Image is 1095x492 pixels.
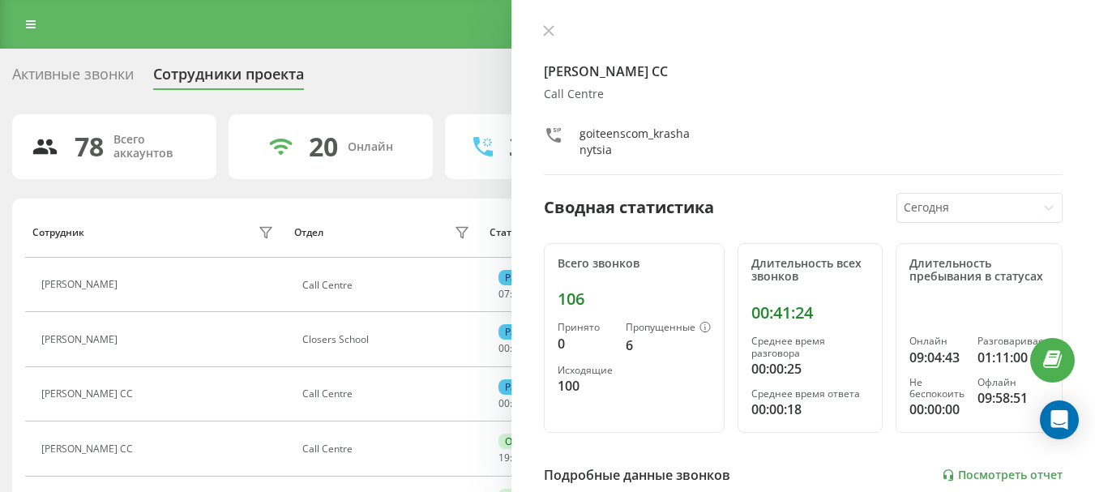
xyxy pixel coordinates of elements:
[498,343,537,354] div: : :
[302,280,473,291] div: Call Centre
[909,400,965,419] div: 00:00:00
[41,279,122,290] div: [PERSON_NAME]
[977,377,1049,388] div: Офлайн
[113,133,197,160] div: Всего аккаунтов
[498,324,583,340] div: Разговаривает
[498,341,510,355] span: 00
[751,400,869,419] div: 00:00:18
[942,468,1063,482] a: Посмотреть отчет
[302,388,473,400] div: Call Centre
[751,359,869,379] div: 00:00:25
[558,376,613,396] div: 100
[498,451,510,464] span: 19
[498,379,583,395] div: Разговаривает
[294,227,323,238] div: Отдел
[558,365,613,376] div: Исходящие
[498,270,583,285] div: Разговаривает
[909,348,965,367] div: 09:04:43
[498,289,537,300] div: : :
[498,398,537,409] div: : :
[558,322,613,333] div: Принято
[302,443,473,455] div: Call Centre
[751,257,869,285] div: Длительность всех звонков
[498,434,550,449] div: Онлайн
[544,62,1063,81] h4: [PERSON_NAME] CC
[498,396,510,410] span: 00
[751,303,869,323] div: 00:41:24
[580,126,695,158] div: goiteenscom_krashanytsia
[302,334,473,345] div: Closers School
[348,140,393,154] div: Онлайн
[309,131,338,162] div: 20
[41,443,137,455] div: [PERSON_NAME] CC
[977,336,1049,347] div: Разговаривает
[909,377,965,400] div: Не беспокоить
[909,257,1049,285] div: Длительность пребывания в статусах
[498,452,537,464] div: : :
[909,336,965,347] div: Онлайн
[977,388,1049,408] div: 09:58:51
[558,257,711,271] div: Всего звонков
[558,289,711,309] div: 106
[509,131,524,162] div: 3
[75,131,104,162] div: 78
[626,322,711,335] div: Пропущенные
[490,227,521,238] div: Статус
[544,88,1063,101] div: Call Centre
[32,227,84,238] div: Сотрудник
[1040,400,1079,439] div: Open Intercom Messenger
[558,334,613,353] div: 0
[498,287,510,301] span: 07
[544,465,730,485] div: Подробные данные звонков
[153,66,304,91] div: Сотрудники проекта
[41,388,137,400] div: [PERSON_NAME] CC
[41,334,122,345] div: [PERSON_NAME]
[12,66,134,91] div: Активные звонки
[751,336,869,359] div: Среднее время разговора
[626,336,711,355] div: 6
[544,195,714,220] div: Сводная статистика
[751,388,869,400] div: Среднее время ответа
[977,348,1049,367] div: 01:11:00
